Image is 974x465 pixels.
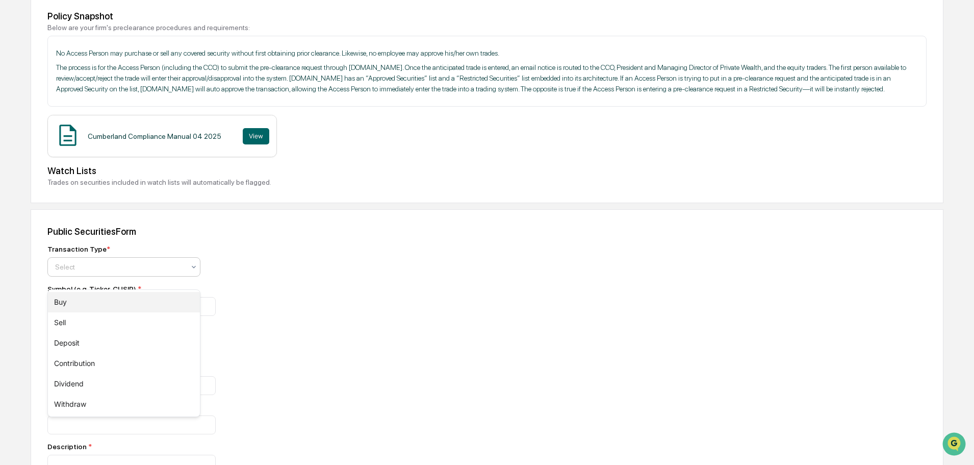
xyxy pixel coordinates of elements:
img: Document Icon [55,123,81,148]
p: The process is for the Access Person (including the CCO) to submit the pre-clearance request thro... [56,62,918,94]
div: Buy [48,292,200,312]
div: Start new chat [35,78,167,88]
button: Start new chat [173,81,186,93]
a: 🗄️Attestations [70,125,131,143]
span: Attestations [84,129,126,139]
div: Below are your firm's preclearance procedures and requirements: [47,23,927,32]
div: Public Securities Form [47,226,927,237]
div: Contribution [48,353,200,374]
button: View [243,128,269,144]
div: We're available if you need us! [35,88,129,96]
div: Transaction Type [47,245,110,253]
div: 🗄️ [74,130,82,138]
img: 1746055101610-c473b297-6a78-478c-a979-82029cc54cd1 [10,78,29,96]
a: Powered byPylon [72,173,123,181]
div: Dividend [48,374,200,394]
a: 🔎Data Lookup [6,144,68,162]
a: 🖐️Preclearance [6,125,70,143]
div: Withdraw [48,394,200,414]
div: Trades on securities included in watch lists will automatically be flagged. [47,178,927,186]
p: How can we help? [10,21,186,38]
iframe: Open customer support [941,431,969,459]
div: 🔎 [10,149,18,157]
div: Watch Lists [47,165,927,176]
p: No Access Person may purchase or sell any covered security without first obtaining prior clearanc... [56,48,918,59]
div: Policy Snapshot [47,11,927,21]
div: Description [47,443,404,451]
div: Deposit [48,333,200,353]
div: Number of Shares [47,364,404,372]
span: Pylon [101,173,123,181]
div: Principal Amount [47,403,404,411]
div: Sell [48,312,200,333]
span: Data Lookup [20,148,64,158]
div: Symbol (e.g. Ticker, CUSIP) [47,285,404,293]
div: 🖐️ [10,130,18,138]
div: Cumberland Compliance Manual 04 2025 [88,132,221,140]
span: Preclearance [20,129,66,139]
